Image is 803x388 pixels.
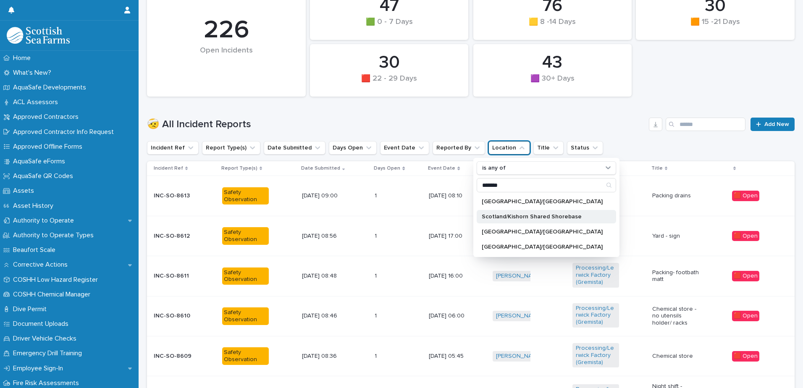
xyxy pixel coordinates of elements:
button: Location [488,141,530,155]
p: Approved Contractors [10,113,85,121]
div: 🟥 Open [732,191,759,201]
p: is any of [482,165,506,172]
button: Days Open [329,141,377,155]
button: Report Type(s) [202,141,260,155]
p: INC-SO-8611 [154,273,200,280]
button: Incident Ref [147,141,199,155]
a: Add New [751,118,795,131]
tr: INC-SO-8610Safety Observation[DATE] 08:4611 [DATE] 06:00[PERSON_NAME] Processing/Lerwick Factory ... [147,296,795,336]
p: INC-SO-8612 [154,233,200,240]
p: [DATE] 17:00 [429,233,475,240]
p: Packing- footbath matt [652,269,699,283]
p: Approved Contractor Info Request [10,128,121,136]
p: What's New? [10,69,58,77]
p: [DATE] 06:00 [429,312,475,320]
input: Search [666,118,745,131]
h1: 🤕 All Incident Reports [147,118,646,131]
p: Title [651,164,663,173]
p: Yard - sign [652,233,699,240]
p: Incident Ref [154,164,183,173]
button: Reported By [433,141,485,155]
p: AquaSafe Developments [10,84,93,92]
a: Processing/Lerwick Factory (Gremista) [576,305,616,326]
div: Safety Observation [222,307,269,325]
p: [DATE] 08:36 [302,353,349,360]
p: AquaSafe eForms [10,157,72,165]
input: Search [477,178,616,192]
p: [GEOGRAPHIC_DATA]/[GEOGRAPHIC_DATA] [482,229,603,235]
div: 🟨 8 -14 Days [488,18,618,35]
p: [DATE] 08:48 [302,273,349,280]
img: bPIBxiqnSb2ggTQWdOVV [7,27,70,44]
button: Event Date [380,141,429,155]
p: Home [10,54,37,62]
p: INC-SO-8610 [154,312,200,320]
button: Status [567,141,603,155]
p: Chemical store [652,353,699,360]
p: Authority to Operate Types [10,231,100,239]
p: Emergency Drill Training [10,349,89,357]
p: Authority to Operate [10,217,81,225]
p: [DATE] 08:10 [429,192,475,199]
p: 1 [375,311,378,320]
p: Employee Sign-In [10,364,70,372]
p: Scotland/Kishorn Shared Shorebase [482,214,603,220]
tr: INC-SO-8611Safety Observation[DATE] 08:4811 [DATE] 16:00[PERSON_NAME] Processing/Lerwick Factory ... [147,256,795,296]
div: 226 [161,15,291,45]
p: Approved Offline Forms [10,143,89,151]
p: Driver Vehicle Checks [10,335,83,343]
p: Fire Risk Assessments [10,379,86,387]
a: [PERSON_NAME] [496,312,542,320]
p: ACL Assessors [10,98,65,106]
div: Safety Observation [222,267,269,285]
p: Event Date [428,164,455,173]
p: [DATE] 05:45 [429,353,475,360]
p: COSHH Chemical Manager [10,291,97,299]
div: 🟥 22 - 29 Days [324,74,454,92]
p: Assets [10,187,41,195]
p: Asset History [10,202,60,210]
div: 🟥 Open [732,231,759,241]
span: Add New [764,121,789,127]
a: [PERSON_NAME] [496,273,542,280]
p: 1 [375,191,378,199]
p: 1 [375,351,378,360]
div: Safety Observation [222,187,269,205]
tr: INC-SO-8612Safety Observation[DATE] 08:5611 [DATE] 17:00[PERSON_NAME] Processing/Lerwick Factory ... [147,216,795,256]
button: Title [533,141,564,155]
div: Open Incidents [161,46,291,73]
p: Report Type(s) [221,164,257,173]
div: 🟩 0 - 7 Days [324,18,454,35]
p: AquaSafe QR Codes [10,172,80,180]
p: [GEOGRAPHIC_DATA]/[GEOGRAPHIC_DATA] [482,244,603,250]
p: Dive Permit [10,305,53,313]
p: 1 [375,231,378,240]
p: [GEOGRAPHIC_DATA]/[GEOGRAPHIC_DATA] [482,199,603,204]
p: Corrective Actions [10,261,74,269]
div: 30 [324,52,454,73]
tr: INC-SO-8609Safety Observation[DATE] 08:3611 [DATE] 05:45[PERSON_NAME] Processing/Lerwick Factory ... [147,336,795,376]
p: [DATE] 16:00 [429,273,475,280]
p: Days Open [374,164,400,173]
div: 43 [488,52,618,73]
div: Safety Observation [222,227,269,245]
p: Chemical store - no utensils holder/ racks [652,306,699,327]
tr: INC-SO-8613Safety Observation[DATE] 09:0011 [DATE] 08:10[PERSON_NAME] Processing/Lerwick Factory ... [147,176,795,216]
div: 🟥 Open [732,271,759,281]
p: 1 [375,271,378,280]
div: 🟥 Open [732,351,759,362]
p: Packing drains [652,192,699,199]
div: 🟪 30+ Days [488,74,618,92]
div: Safety Observation [222,347,269,365]
div: 🟧 15 -21 Days [650,18,780,35]
p: Beaufort Scale [10,246,62,254]
button: Date Submitted [264,141,325,155]
p: Document Uploads [10,320,75,328]
p: [DATE] 08:56 [302,233,349,240]
a: [PERSON_NAME] [496,353,542,360]
a: Processing/Lerwick Factory (Gremista) [576,345,616,366]
p: COSHH Low Hazard Register [10,276,105,284]
p: [DATE] 08:46 [302,312,349,320]
div: 🟥 Open [732,311,759,321]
